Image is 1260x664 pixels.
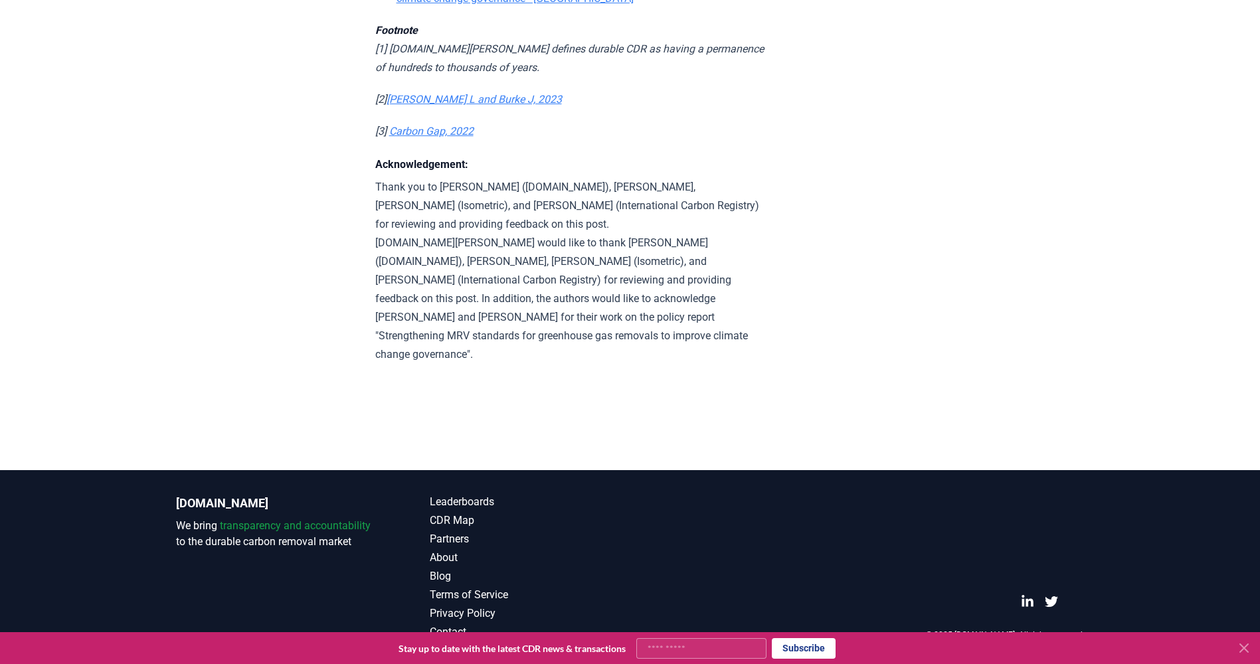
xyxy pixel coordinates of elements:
[375,158,468,171] strong: Acknowledgement:
[176,518,377,550] p: We bring to the durable carbon removal market
[430,550,630,566] a: About
[375,24,418,37] em: Footnote
[430,606,630,622] a: Privacy Policy
[375,178,764,364] p: Thank you to [PERSON_NAME] ([DOMAIN_NAME]), [PERSON_NAME], [PERSON_NAME] (Isometric), and [PERSON...
[389,125,474,137] a: Carbon Gap, 2022
[176,494,377,513] p: [DOMAIN_NAME]
[430,531,630,547] a: Partners
[220,519,371,532] span: transparency and accountability
[1045,595,1058,608] a: Twitter
[430,587,630,603] a: Terms of Service
[375,125,387,137] em: [3]
[375,93,562,106] em: [2]
[1021,595,1034,608] a: LinkedIn
[430,494,630,510] a: Leaderboards
[430,624,630,640] a: Contact
[430,513,630,529] a: CDR Map
[387,93,562,106] a: [PERSON_NAME] L and Burke J, 2023
[926,629,1085,640] p: © 2025 [DOMAIN_NAME]. All rights reserved.
[430,568,630,584] a: Blog
[375,42,764,74] em: [1] [DOMAIN_NAME][PERSON_NAME] defines durable CDR as having a permanence of hundreds to thousand...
